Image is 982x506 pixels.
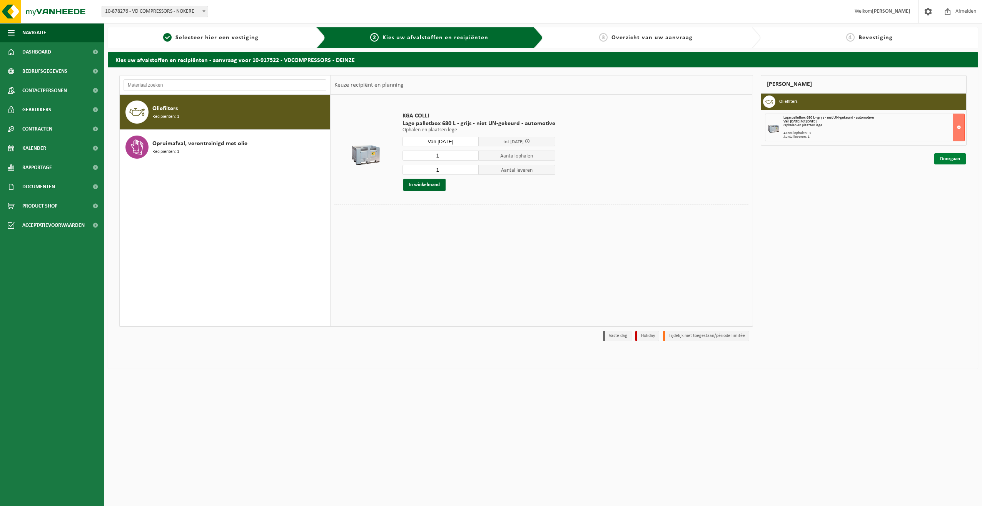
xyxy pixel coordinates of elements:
h3: Oliefilters [779,96,798,108]
strong: [PERSON_NAME] [872,8,910,14]
div: Ophalen en plaatsen lege [783,124,965,127]
span: Bevestiging [858,35,893,41]
button: Opruimafval, verontreinigd met olie Recipiënten: 1 [120,130,330,164]
span: Recipiënten: 1 [152,148,179,156]
span: 2 [370,33,379,42]
div: Aantal leveren: 1 [783,135,965,139]
span: Aantal leveren [479,165,555,175]
span: Oliefilters [152,104,178,113]
span: KGA COLLI [402,112,555,120]
input: Materiaal zoeken [124,79,326,91]
span: Bedrijfsgegevens [22,62,67,81]
span: Gebruikers [22,100,51,119]
li: Holiday [635,331,659,341]
div: [PERSON_NAME] [761,75,967,94]
span: Dashboard [22,42,51,62]
span: Kalender [22,139,46,158]
span: Rapportage [22,158,52,177]
span: 4 [846,33,855,42]
span: Recipiënten: 1 [152,113,179,121]
span: Lage palletbox 680 L - grijs - niet UN-gekeurd - automotive [783,116,874,120]
div: Aantal ophalen : 1 [783,131,965,135]
span: Aantal ophalen [479,151,555,161]
button: Oliefilters Recipiënten: 1 [120,95,330,130]
span: Navigatie [22,23,46,42]
span: Contactpersonen [22,81,67,100]
li: Vaste dag [603,331,631,341]
a: Doorgaan [934,153,966,164]
span: 10-878276 - VD COMPRESSORS - NOKERE [102,6,208,17]
input: Selecteer datum [402,137,479,146]
span: Lage palletbox 680 L - grijs - niet UN-gekeurd - automotive [402,120,555,127]
a: 1Selecteer hier een vestiging [112,33,310,42]
span: Contracten [22,119,52,139]
span: 3 [599,33,608,42]
span: tot [DATE] [503,139,524,144]
span: Kies uw afvalstoffen en recipiënten [382,35,488,41]
button: In winkelmand [403,179,446,191]
span: Product Shop [22,196,57,216]
div: Keuze recipiënt en planning [331,75,407,95]
strong: Van [DATE] tot [DATE] [783,119,817,124]
span: Selecteer hier een vestiging [175,35,259,41]
h2: Kies uw afvalstoffen en recipiënten - aanvraag voor 10-917522 - VDCOMPRESSORS - DEINZE [108,52,978,67]
span: Documenten [22,177,55,196]
li: Tijdelijk niet toegestaan/période limitée [663,331,749,341]
span: Acceptatievoorwaarden [22,216,85,235]
span: 1 [163,33,172,42]
p: Ophalen en plaatsen lege [402,127,555,133]
span: Overzicht van uw aanvraag [611,35,693,41]
span: Opruimafval, verontreinigd met olie [152,139,247,148]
